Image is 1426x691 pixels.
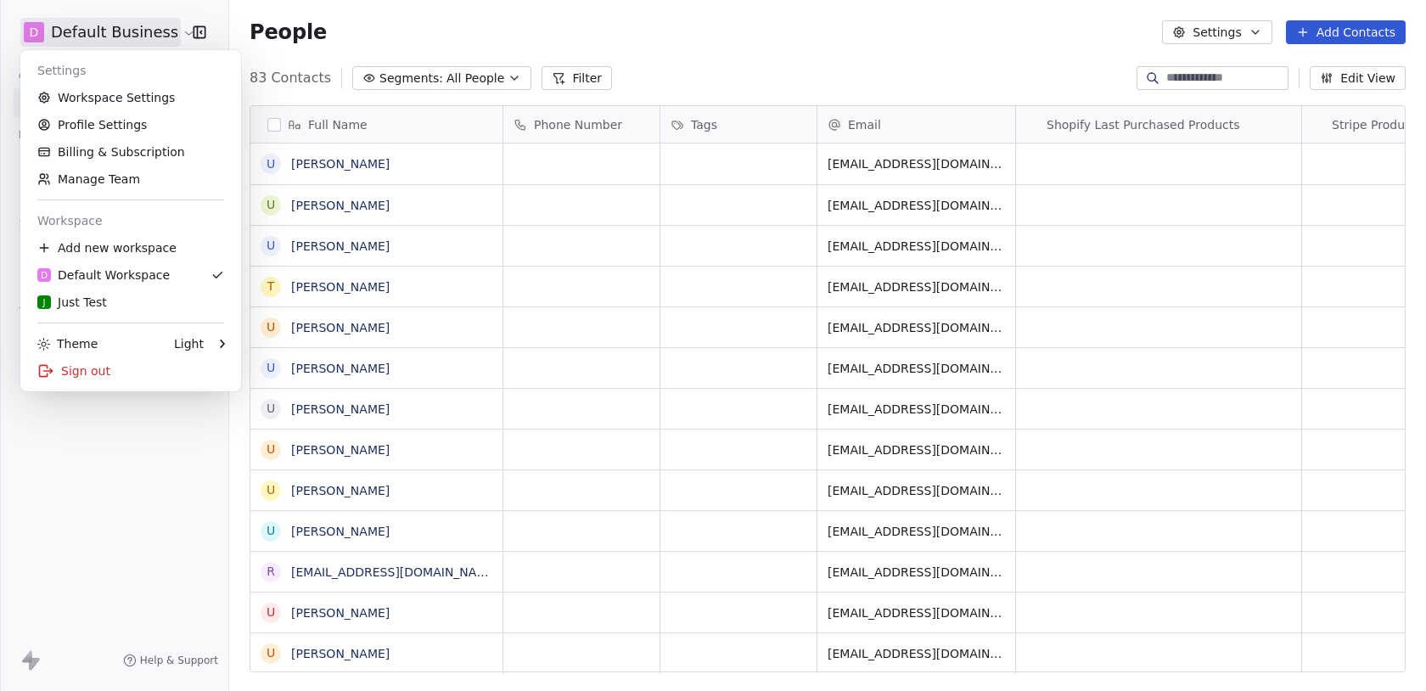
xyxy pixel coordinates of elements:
span: J [43,296,46,309]
div: Workspace [27,207,234,234]
div: Theme [37,335,98,352]
div: Default Workspace [37,267,170,284]
a: Workspace Settings [27,84,234,111]
a: Profile Settings [27,111,234,138]
div: Settings [27,57,234,84]
span: D [41,269,48,282]
a: Billing & Subscription [27,138,234,166]
div: Light [174,335,204,352]
div: Sign out [27,357,234,385]
div: Add new workspace [27,234,234,261]
a: Manage Team [27,166,234,193]
div: Just Test [37,294,107,311]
